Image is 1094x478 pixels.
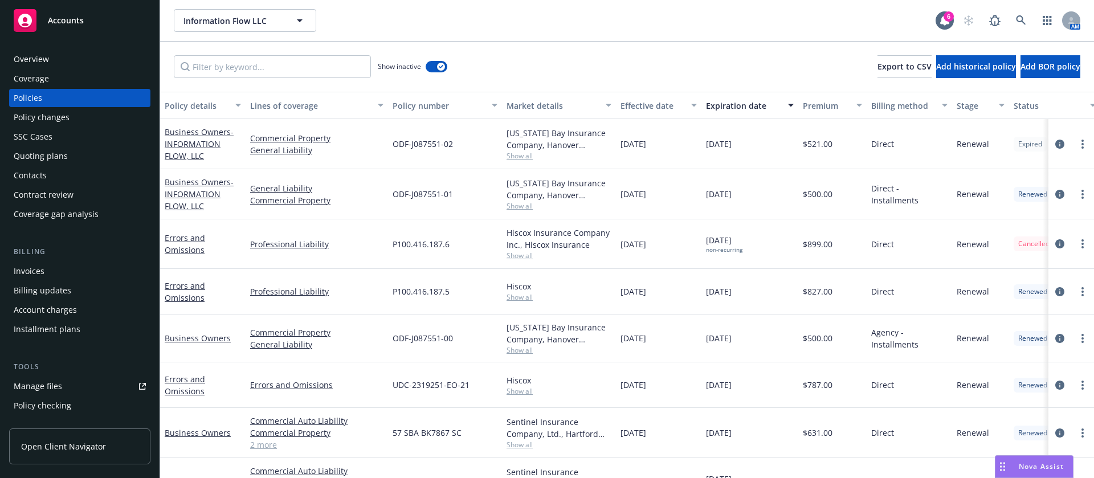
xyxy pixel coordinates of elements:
[9,128,150,146] a: SSC Cases
[14,50,49,68] div: Overview
[9,262,150,280] a: Invoices
[621,188,646,200] span: [DATE]
[1053,426,1067,440] a: circleInformation
[616,92,701,119] button: Effective date
[9,70,150,88] a: Coverage
[48,16,84,25] span: Accounts
[393,379,470,391] span: UDC-2319251-EO-21
[621,100,684,112] div: Effective date
[995,455,1073,478] button: Nova Assist
[9,166,150,185] a: Contacts
[165,177,234,211] span: - INFORMATION FLOW, LLC
[621,238,646,250] span: [DATE]
[798,92,867,119] button: Premium
[250,100,371,112] div: Lines of coverage
[9,320,150,338] a: Installment plans
[246,92,388,119] button: Lines of coverage
[507,100,599,112] div: Market details
[507,440,611,450] span: Show all
[1019,461,1064,471] span: Nova Assist
[14,128,52,146] div: SSC Cases
[621,427,646,439] span: [DATE]
[507,345,611,355] span: Show all
[803,238,832,250] span: $899.00
[1076,332,1089,345] a: more
[378,62,421,71] span: Show inactive
[507,251,611,260] span: Show all
[250,132,383,144] a: Commercial Property
[957,138,989,150] span: Renewal
[1053,237,1067,251] a: circleInformation
[1018,428,1047,438] span: Renewed
[706,138,732,150] span: [DATE]
[877,55,932,78] button: Export to CSV
[393,100,485,112] div: Policy number
[165,280,205,303] a: Errors and Omissions
[388,92,502,119] button: Policy number
[165,374,205,397] a: Errors and Omissions
[957,238,989,250] span: Renewal
[706,234,742,254] span: [DATE]
[250,326,383,338] a: Commercial Property
[393,238,450,250] span: P100.416.187.6
[1076,285,1089,299] a: more
[183,15,282,27] span: Information Flow LLC
[9,89,150,107] a: Policies
[165,232,205,255] a: Errors and Omissions
[9,281,150,300] a: Billing updates
[957,379,989,391] span: Renewal
[1010,9,1032,32] a: Search
[14,205,99,223] div: Coverage gap analysis
[507,151,611,161] span: Show all
[1053,137,1067,151] a: circleInformation
[9,246,150,258] div: Billing
[507,127,611,151] div: [US_STATE] Bay Insurance Company, Hanover Insurance Group
[995,456,1010,477] div: Drag to move
[393,138,453,150] span: ODF-J087551-02
[9,5,150,36] a: Accounts
[9,205,150,223] a: Coverage gap analysis
[1053,378,1067,392] a: circleInformation
[14,70,49,88] div: Coverage
[706,332,732,344] span: [DATE]
[250,465,383,477] a: Commercial Auto Liability
[621,138,646,150] span: [DATE]
[1076,237,1089,251] a: more
[393,188,453,200] span: ODF-J087551-01
[952,92,1009,119] button: Stage
[250,427,383,439] a: Commercial Property
[621,379,646,391] span: [DATE]
[250,238,383,250] a: Professional Liability
[1014,100,1083,112] div: Status
[9,108,150,126] a: Policy changes
[393,332,453,344] span: ODF-J087551-00
[706,285,732,297] span: [DATE]
[871,326,948,350] span: Agency - Installments
[803,427,832,439] span: $631.00
[9,50,150,68] a: Overview
[1076,137,1089,151] a: more
[957,427,989,439] span: Renewal
[14,397,71,415] div: Policy checking
[803,100,850,112] div: Premium
[165,126,234,161] a: Business Owners
[14,186,74,204] div: Contract review
[706,246,742,254] div: non-recurring
[250,144,383,156] a: General Liability
[1076,187,1089,201] a: more
[160,92,246,119] button: Policy details
[706,100,781,112] div: Expiration date
[507,177,611,201] div: [US_STATE] Bay Insurance Company, Hanover Insurance Group
[706,188,732,200] span: [DATE]
[701,92,798,119] button: Expiration date
[9,377,150,395] a: Manage files
[14,301,77,319] div: Account charges
[9,416,150,434] a: Manage exposures
[507,374,611,386] div: Hiscox
[250,338,383,350] a: General Liability
[507,280,611,292] div: Hiscox
[165,126,234,161] span: - INFORMATION FLOW, LLC
[14,89,42,107] div: Policies
[621,332,646,344] span: [DATE]
[9,361,150,373] div: Tools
